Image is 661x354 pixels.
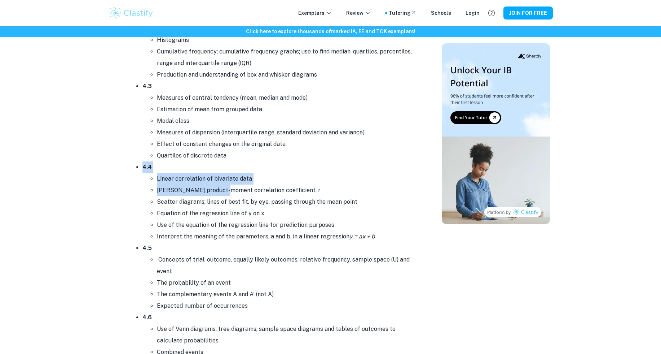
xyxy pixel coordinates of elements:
[157,254,417,277] li: Concepts of trial, outcome, equally likely outcomes, relative frequency, sample space (U) and event
[142,314,152,321] strong: 4.6
[157,46,417,69] li: Cumulative frequency; cumulative frequency graphs; use to find median, quartiles, percentiles, ra...
[157,231,417,242] li: Interpret the meaning of the parameters, a and b, in a linear regression
[157,115,417,127] li: Modal class
[142,164,152,170] strong: 4.4
[157,300,417,312] li: Expected number of occurrences
[142,83,152,90] strong: 4.3
[346,9,371,17] p: Review
[503,7,553,20] button: JOIN FOR FREE
[157,34,417,46] li: Histograms
[485,7,498,19] button: Help and Feedback
[349,233,375,240] i: y = ax + b
[157,92,417,104] li: Measures of central tendency (mean, median and mode)
[157,185,417,196] li: [PERSON_NAME] product-moment correlation coefficient, r
[157,69,417,81] li: Production and understanding of box and whisker diagrams
[157,323,417,346] li: Use of Venn diagrams, tree diagrams, sample space diagrams and tables of outcomes to calculate pr...
[431,9,451,17] a: Schools
[157,127,417,138] li: Measures of dispersion (interquartile range, standard deviation and variance)
[157,150,417,161] li: Quartiles of discrete data
[157,196,417,208] li: Scatter diagrams; lines of best fit, by eye, passing through the mean point
[157,289,417,300] li: The complementary events A and A′ (not A)
[466,9,480,17] a: Login
[157,104,417,115] li: Estimation of mean from grouped data
[157,138,417,150] li: Effect of constant changes on the original data
[298,9,332,17] p: Exemplars
[442,43,550,224] img: Thumbnail
[157,173,417,185] li: Linear correlation of bivariate data
[1,27,660,35] h6: Click here to explore thousands of marked IA, EE and TOK exemplars !
[389,9,417,17] a: Tutoring
[142,245,152,251] strong: 4.5
[157,277,417,289] li: The probability of an event
[109,6,154,20] img: Clastify logo
[157,219,417,231] li: Use of the equation of the regression line for prediction purposes
[157,208,417,219] li: Equation of the regression line of y on x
